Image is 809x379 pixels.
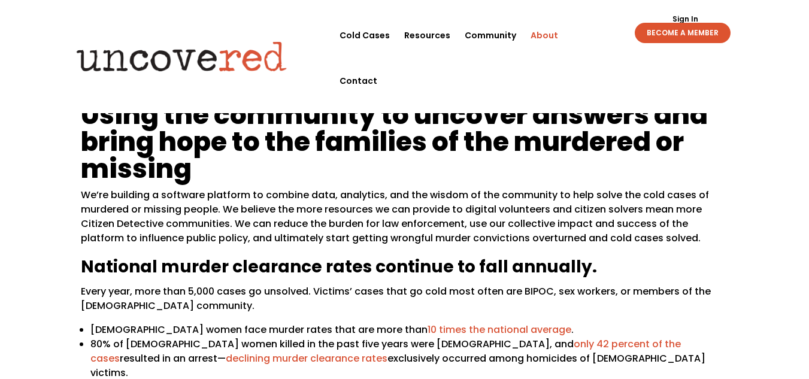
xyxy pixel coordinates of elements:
a: Cold Cases [340,13,390,58]
a: only 42 percent of the cases [90,337,681,365]
a: BECOME A MEMBER [635,23,731,43]
a: About [531,13,558,58]
span: [DEMOGRAPHIC_DATA] women face murder rates that are more than . [90,323,574,336]
span: National murder clearance rates continue to fall annually. [81,255,597,278]
a: declining murder clearance rates [226,351,387,365]
span: Every year, more than 5,000 cases go unsolved. Victims’ cases that go cold most often are BIPOC, ... [81,284,711,313]
a: Community [465,13,516,58]
a: 10 times the national average [428,323,571,336]
a: Resources [404,13,450,58]
a: Contact [340,58,377,104]
a: Sign In [666,16,705,23]
p: We’re building a software platform to combine data, analytics, and the wisdom of the community to... [81,188,728,255]
img: Uncovered logo [66,33,297,80]
h1: Using the community to uncover answers and bring hope to the families of the murdered or missing [81,101,728,188]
